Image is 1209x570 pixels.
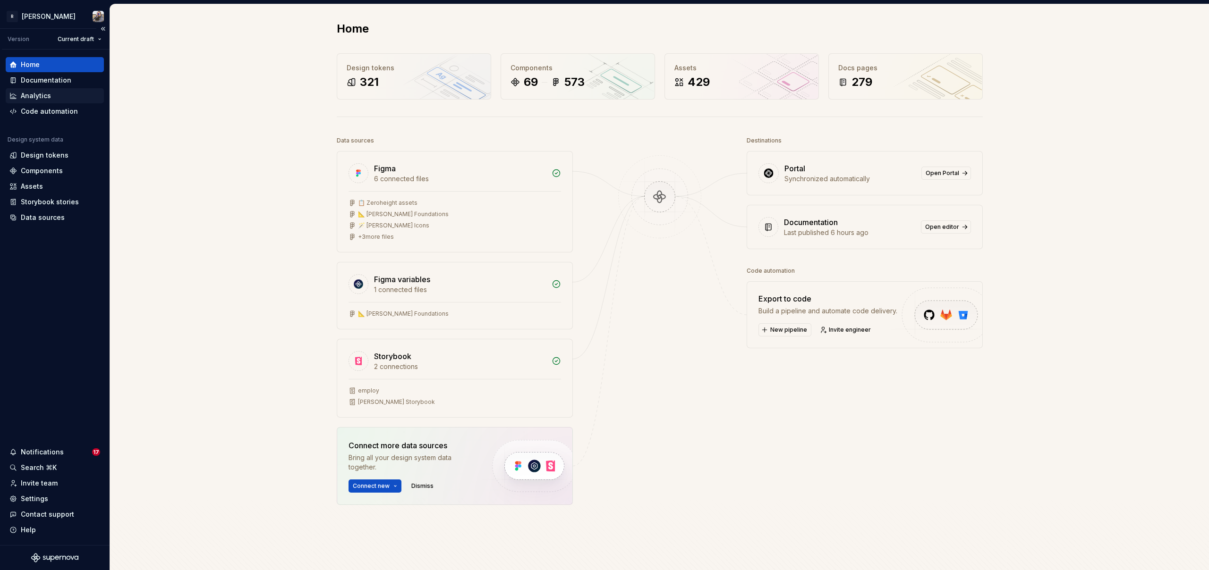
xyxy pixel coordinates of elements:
[6,179,104,194] a: Assets
[374,351,411,362] div: Storybook
[2,6,108,26] button: R[PERSON_NAME]Ian
[817,323,875,336] a: Invite engineer
[6,148,104,163] a: Design tokens
[21,494,48,503] div: Settings
[358,398,435,406] div: [PERSON_NAME] Storybook
[6,57,104,72] a: Home
[21,151,68,160] div: Design tokens
[511,63,645,73] div: Components
[784,163,805,174] div: Portal
[349,440,476,451] div: Connect more data sources
[374,163,396,174] div: Figma
[358,222,429,229] div: 🪄 [PERSON_NAME] Icons
[96,22,110,35] button: Collapse sidebar
[353,482,390,490] span: Connect new
[784,217,838,228] div: Documentation
[851,75,872,90] div: 279
[6,444,104,460] button: Notifications17
[758,293,897,304] div: Export to code
[21,197,79,207] div: Storybook stories
[21,463,57,472] div: Search ⌘K
[407,479,438,493] button: Dismiss
[358,199,417,207] div: 📋 Zeroheight assets
[921,167,971,180] a: Open Portal
[828,53,983,100] a: Docs pages279
[92,448,100,456] span: 17
[31,553,78,562] svg: Supernova Logo
[337,339,573,418] a: Storybook2 connectionsemploy[PERSON_NAME] Storybook
[784,228,915,237] div: Last published 6 hours ago
[21,91,51,101] div: Analytics
[674,63,809,73] div: Assets
[747,134,782,147] div: Destinations
[6,73,104,88] a: Documentation
[374,362,546,371] div: 2 connections
[8,35,29,43] div: Version
[564,75,585,90] div: 573
[358,310,449,318] div: 📐 [PERSON_NAME] Foundations
[21,182,43,191] div: Assets
[358,233,394,241] div: + 3 more files
[524,75,538,90] div: 69
[21,510,74,519] div: Contact support
[8,136,63,143] div: Design system data
[21,213,65,222] div: Data sources
[6,88,104,103] a: Analytics
[337,151,573,252] a: Figma6 connected files📋 Zeroheight assets📐 [PERSON_NAME] Foundations🪄 [PERSON_NAME] Icons+3more f...
[6,476,104,491] a: Invite team
[770,326,807,334] span: New pipeline
[688,75,710,90] div: 429
[360,75,379,90] div: 321
[22,12,76,21] div: [PERSON_NAME]
[58,35,94,43] span: Current draft
[358,387,379,394] div: employ
[6,460,104,475] button: Search ⌘K
[838,63,973,73] div: Docs pages
[21,166,63,176] div: Components
[21,75,71,85] div: Documentation
[21,107,78,116] div: Code automation
[758,306,897,316] div: Build a pipeline and automate code delivery.
[337,262,573,329] a: Figma variables1 connected files📐 [PERSON_NAME] Foundations
[6,491,104,506] a: Settings
[374,285,546,294] div: 1 connected files
[921,220,971,234] a: Open editor
[829,326,871,334] span: Invite engineer
[6,194,104,210] a: Storybook stories
[501,53,655,100] a: Components69573
[347,63,481,73] div: Design tokens
[747,264,795,277] div: Code automation
[21,447,64,457] div: Notifications
[758,323,811,336] button: New pipeline
[358,210,449,218] div: 📐 [PERSON_NAME] Foundations
[6,104,104,119] a: Code automation
[6,522,104,537] button: Help
[784,174,916,184] div: Synchronized automatically
[6,507,104,522] button: Contact support
[337,53,491,100] a: Design tokens321
[664,53,819,100] a: Assets429
[349,453,476,472] div: Bring all your design system data together.
[53,33,106,46] button: Current draft
[925,223,959,231] span: Open editor
[337,21,369,36] h2: Home
[21,525,36,535] div: Help
[21,60,40,69] div: Home
[411,482,434,490] span: Dismiss
[6,210,104,225] a: Data sources
[93,11,104,22] img: Ian
[7,11,18,22] div: R
[6,163,104,178] a: Components
[21,478,58,488] div: Invite team
[926,169,959,177] span: Open Portal
[374,174,546,184] div: 6 connected files
[349,479,401,493] button: Connect new
[337,134,374,147] div: Data sources
[374,274,430,285] div: Figma variables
